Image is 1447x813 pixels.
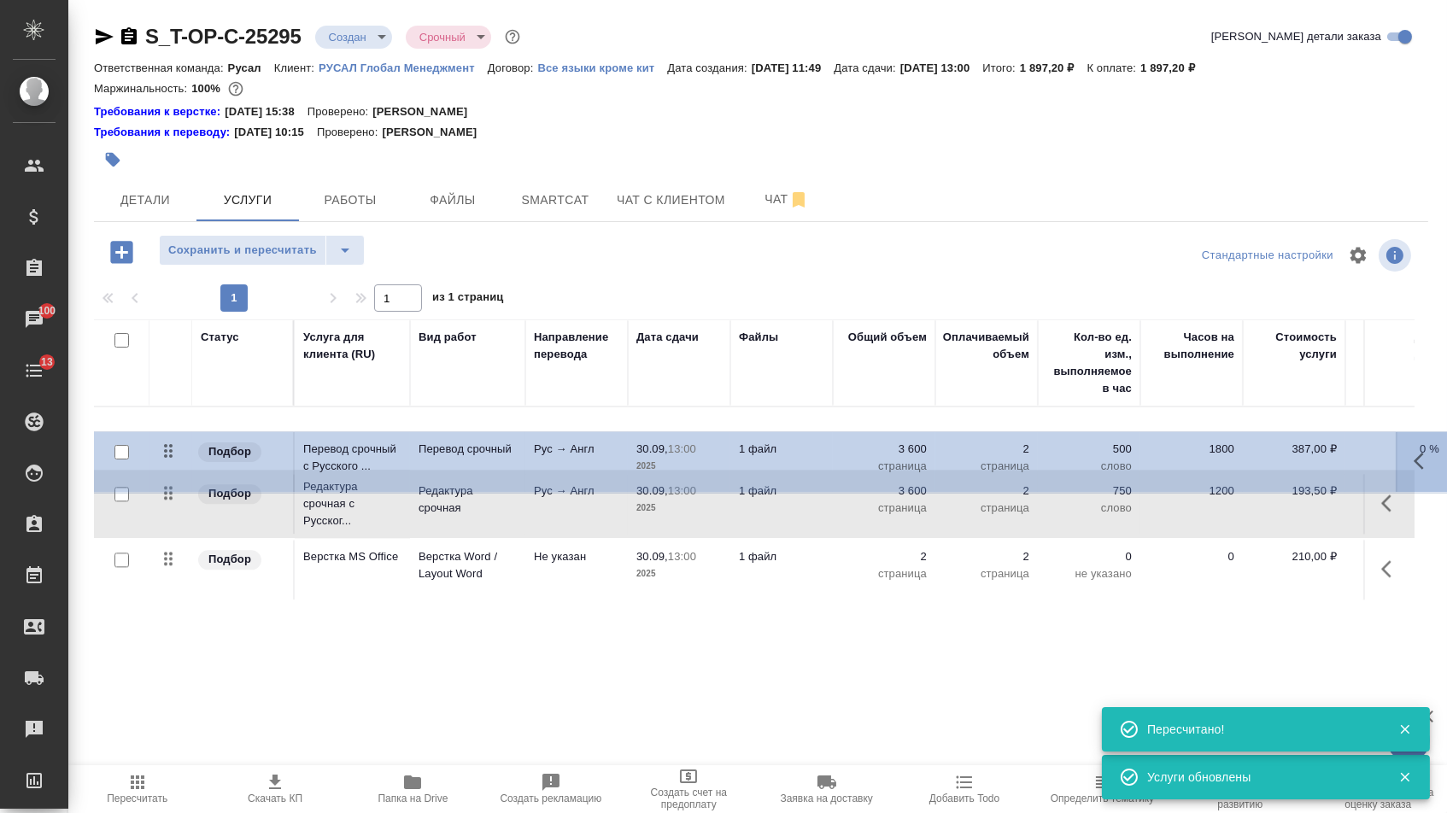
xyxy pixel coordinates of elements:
[248,793,302,804] span: Скачать КП
[739,548,824,565] p: 1 файл
[1046,548,1132,565] p: 0
[419,548,517,582] p: Верстка Word / Layout Word
[206,765,343,813] button: Скачать КП
[537,61,667,74] p: Все языки кроме кит
[28,302,67,319] span: 100
[1251,329,1337,363] div: Стоимость услуги
[636,484,668,497] p: 30.09,
[746,189,828,210] span: Чат
[372,103,480,120] p: [PERSON_NAME]
[636,329,699,346] div: Дата сдачи
[834,61,899,74] p: Дата сдачи:
[900,61,983,74] p: [DATE] 13:00
[319,60,488,74] a: РУСАЛ Глобал Менеджмент
[1251,483,1337,500] p: 193,50 ₽
[739,329,778,346] div: Файлы
[1147,721,1373,738] div: Пересчитано!
[739,483,824,500] p: 1 файл
[667,61,751,74] p: Дата создания:
[514,190,596,211] span: Smartcat
[201,329,239,346] div: Статус
[500,793,601,804] span: Создать рекламацию
[225,78,247,100] button: 0.00 RUB;
[94,124,234,141] a: Требования к переводу:
[1354,548,1439,565] p: 0 %
[303,548,401,565] p: Верстка MS Office
[620,765,758,813] button: Создать счет на предоплату
[419,329,477,346] div: Вид работ
[319,61,488,74] p: РУСАЛ Глобал Менеджмент
[780,793,872,804] span: Заявка на доставку
[159,235,365,266] div: split button
[482,765,619,813] button: Создать рекламацию
[315,26,392,49] div: Создан
[534,548,619,565] p: Не указан
[324,30,372,44] button: Создан
[208,551,251,568] p: Подбор
[488,61,538,74] p: Договор:
[1087,61,1140,74] p: К оплате:
[303,478,401,529] p: Редактура срочная с Русског...
[944,483,1029,500] p: 2
[1046,483,1132,500] p: 750
[841,500,927,517] p: страница
[1198,243,1338,269] div: split button
[344,765,482,813] button: Папка на Drive
[1371,483,1412,523] button: Показать кнопки
[378,793,448,804] span: Папка на Drive
[432,287,504,312] span: из 1 страниц
[308,103,373,120] p: Проверено:
[1338,235,1379,276] span: Настроить таблицу
[534,329,619,363] div: Направление перевода
[1140,540,1243,600] td: 0
[1387,769,1422,785] button: Закрыть
[1020,61,1087,74] p: 1 897,20 ₽
[303,329,401,363] div: Услуга для клиента (RU)
[1046,565,1132,582] p: не указано
[309,190,391,211] span: Работы
[982,61,1019,74] p: Итого:
[107,793,167,804] span: Пересчитать
[4,298,64,341] a: 100
[1140,61,1208,74] p: 1 897,20 ₽
[1140,474,1243,534] td: 1200
[191,82,225,95] p: 100%
[1147,769,1373,786] div: Услуги обновлены
[414,30,471,44] button: Срочный
[225,103,308,120] p: [DATE] 15:38
[848,329,927,346] div: Общий объем
[841,483,927,500] p: 3 600
[636,500,722,517] p: 2025
[1354,483,1439,500] p: 0 %
[207,190,289,211] span: Услуги
[501,26,524,48] button: Доп статусы указывают на важность/срочность заказа
[94,61,228,74] p: Ответственная команда:
[1034,765,1171,813] button: Определить тематику
[943,329,1029,363] div: Оплачиваемый объем
[788,190,809,210] svg: Отписаться
[94,103,225,120] div: Нажми, чтобы открыть папку с инструкцией
[228,61,274,74] p: Русал
[98,235,145,270] button: Добавить услугу
[1379,239,1415,272] span: Посмотреть информацию
[1371,548,1412,589] button: Показать кнопки
[668,484,696,497] p: 13:00
[412,190,494,211] span: Файлы
[944,565,1029,582] p: страница
[94,141,132,178] button: Добавить тэг
[668,550,696,563] p: 13:00
[94,124,234,141] div: Нажми, чтобы открыть папку с инструкцией
[841,548,927,565] p: 2
[944,548,1029,565] p: 2
[1354,329,1439,363] div: Скидка / наценка
[4,349,64,392] a: 13
[752,61,835,74] p: [DATE] 11:49
[630,787,747,810] span: Создать счет на предоплату
[534,483,619,500] p: Рус → Англ
[1046,500,1132,517] p: слово
[636,550,668,563] p: 30.09,
[636,565,722,582] p: 2025
[94,103,225,120] a: Требования к верстке:
[1211,28,1381,45] span: [PERSON_NAME] детали заказа
[68,765,206,813] button: Пересчитать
